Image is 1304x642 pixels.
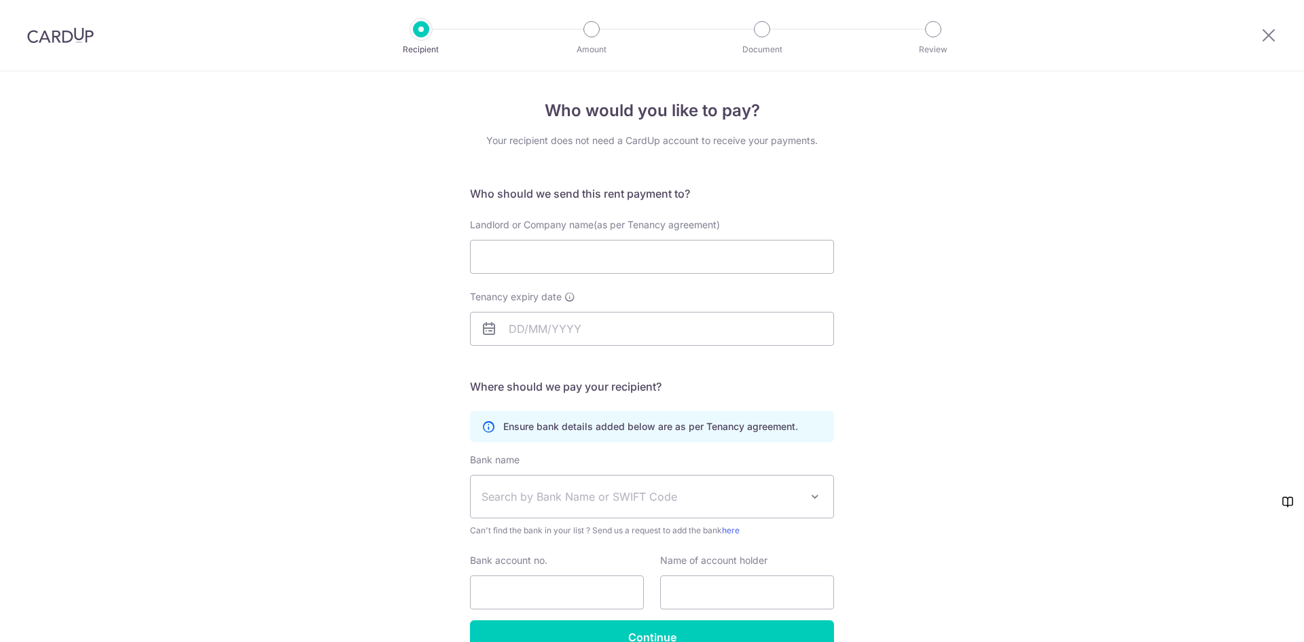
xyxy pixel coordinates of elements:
input: DD/MM/YYYY [470,312,834,346]
p: Recipient [371,43,471,56]
label: Bank account no. [470,554,547,567]
h4: Who would you like to pay? [470,99,834,123]
iframe: Opens a widget where you can find more information [1216,601,1290,635]
label: Name of account holder [660,554,767,567]
p: Review [883,43,983,56]
a: here [722,525,740,535]
h5: Who should we send this rent payment to? [470,185,834,202]
span: Can't find the bank in your list ? Send us a request to add the bank [470,524,834,537]
span: Landlord or Company name(as per Tenancy agreement) [470,219,720,230]
p: Ensure bank details added below are as per Tenancy agreement. [503,420,798,433]
span: Search by Bank Name or SWIFT Code [482,488,801,505]
label: Bank name [470,453,520,467]
span: Tenancy expiry date [470,290,562,304]
h5: Where should we pay your recipient? [470,378,834,395]
div: Your recipient does not need a CardUp account to receive your payments. [470,134,834,147]
p: Amount [541,43,642,56]
p: Document [712,43,812,56]
img: CardUp [27,27,94,43]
